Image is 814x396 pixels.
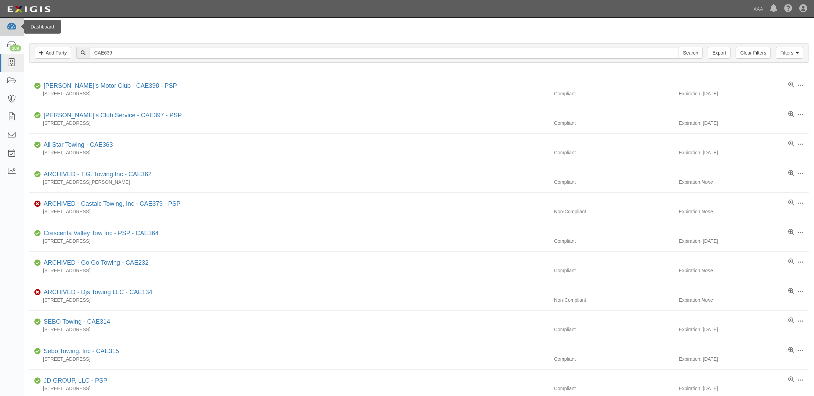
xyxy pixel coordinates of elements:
[679,326,809,333] div: Expiration: [DATE]
[549,120,679,127] div: Compliant
[679,297,809,303] div: Expiration:
[41,259,149,267] div: Go Go Towing - CAE232
[679,179,809,185] div: Expiration:
[44,259,149,266] a: ARCHIVED - Go Go Towing - CAE232
[788,229,794,236] a: View results summary
[41,288,152,297] div: Djs Towing LLC - CAE134
[29,179,549,185] div: [STREET_ADDRESS][PERSON_NAME]
[788,82,794,88] a: View results summary
[549,297,679,303] div: Non-Compliant
[44,171,151,178] a: ARCHIVED - T.G. Towing Inc - CAE362
[549,385,679,392] div: Compliant
[679,120,809,127] div: Expiration: [DATE]
[750,2,767,16] a: AAA
[34,349,41,354] i: Compliant
[34,113,41,118] i: Compliant
[788,317,794,324] a: View results summary
[44,289,152,296] a: ARCHIVED - Djs Towing LLC - CAE134
[41,111,182,120] div: Randy's Club Service - CAE397 - PSP
[44,112,182,119] a: [PERSON_NAME]'s Club Service - CAE397 - PSP
[5,3,53,15] img: logo-5460c22ac91f19d4615b14bd174203de0afe785f0fc80cf4dbbc73dc1793850b.png
[34,231,41,236] i: Compliant
[549,238,679,244] div: Compliant
[29,90,549,97] div: [STREET_ADDRESS]
[41,229,159,238] div: Crescenta Valley Tow Inc - PSP - CAE364
[34,290,41,295] i: Non-Compliant
[29,238,549,244] div: [STREET_ADDRESS]
[708,47,731,59] a: Export
[549,90,679,97] div: Compliant
[41,200,181,208] div: Castaic Towing, Inc - CAE379 - PSP
[679,90,809,97] div: Expiration: [DATE]
[549,149,679,156] div: Compliant
[44,141,113,148] a: All Star Towing - CAE363
[29,149,549,156] div: [STREET_ADDRESS]
[702,209,713,214] i: None
[549,179,679,185] div: Compliant
[29,208,549,215] div: [STREET_ADDRESS]
[44,230,159,237] a: Crescenta Valley Tow Inc - PSP - CAE364
[788,111,794,118] a: View results summary
[34,379,41,383] i: Compliant
[34,143,41,147] i: Compliant
[34,84,41,88] i: Compliant
[41,141,113,149] div: All Star Towing - CAE363
[784,5,792,13] i: Help Center - Complianz
[29,120,549,127] div: [STREET_ADDRESS]
[29,326,549,333] div: [STREET_ADDRESS]
[549,326,679,333] div: Compliant
[41,376,107,385] div: JD GROUP, LLC - PSP
[679,385,809,392] div: Expiration: [DATE]
[788,200,794,206] a: View results summary
[41,317,110,326] div: SEBO Towing - CAE314
[29,267,549,274] div: [STREET_ADDRESS]
[34,172,41,177] i: Compliant
[788,170,794,177] a: View results summary
[44,318,110,325] a: SEBO Towing - CAE314
[44,377,107,384] a: JD GROUP, LLC - PSP
[788,376,794,383] a: View results summary
[788,141,794,147] a: View results summary
[44,348,119,355] a: Sebo Towing, Inc - CAE315
[35,47,71,59] a: Add Party
[29,297,549,303] div: [STREET_ADDRESS]
[41,170,151,179] div: T.G. Towing Inc - CAE362
[34,261,41,265] i: Compliant
[44,200,181,207] a: ARCHIVED - Castaic Towing, Inc - CAE379 - PSP
[34,202,41,206] i: Non-Compliant
[679,149,809,156] div: Expiration: [DATE]
[29,26,809,35] h1: Parties
[679,267,809,274] div: Expiration:
[679,208,809,215] div: Expiration:
[702,179,713,185] i: None
[24,20,61,34] div: Dashboard
[679,356,809,362] div: Expiration: [DATE]
[29,356,549,362] div: [STREET_ADDRESS]
[702,297,713,303] i: None
[736,47,770,59] a: Clear Filters
[679,47,703,59] input: Search
[90,47,679,59] input: Search
[44,82,177,89] a: [PERSON_NAME]'s Motor Club - CAE398 - PSP
[34,320,41,324] i: Compliant
[776,47,803,59] a: Filters
[788,347,794,354] a: View results summary
[788,259,794,265] a: View results summary
[679,238,809,244] div: Expiration: [DATE]
[549,208,679,215] div: Non-Compliant
[549,356,679,362] div: Compliant
[788,288,794,295] a: View results summary
[41,82,177,91] div: Randy's Motor Club - CAE398 - PSP
[702,268,713,273] i: None
[10,45,21,51] div: 108
[549,267,679,274] div: Compliant
[41,347,119,356] div: Sebo Towing, Inc - CAE315
[29,385,549,392] div: [STREET_ADDRESS]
